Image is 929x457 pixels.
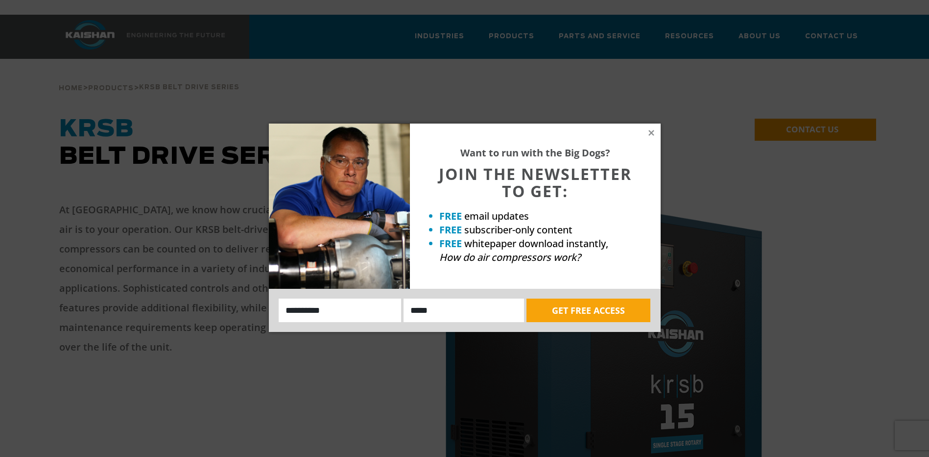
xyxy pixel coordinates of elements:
[439,223,462,236] strong: FREE
[464,237,608,250] span: whitepaper download instantly,
[464,223,572,236] span: subscriber-only content
[526,299,650,322] button: GET FREE ACCESS
[279,299,402,322] input: Name:
[439,237,462,250] strong: FREE
[439,209,462,223] strong: FREE
[647,128,656,137] button: Close
[460,146,610,159] strong: Want to run with the Big Dogs?
[439,163,632,202] span: JOIN THE NEWSLETTER TO GET:
[404,299,524,322] input: Email
[464,209,529,223] span: email updates
[439,251,581,264] em: How do air compressors work?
